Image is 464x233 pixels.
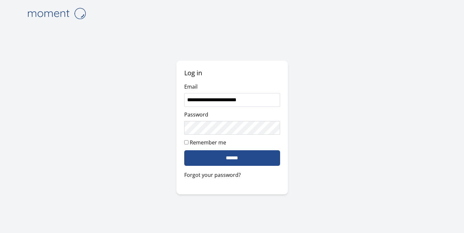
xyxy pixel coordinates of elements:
label: Email [184,83,198,90]
a: Forgot your password? [184,171,280,179]
h2: Log in [184,68,280,78]
label: Password [184,111,208,118]
label: Remember me [190,139,226,146]
img: logo-4e3dc11c47720685a147b03b5a06dd966a58ff35d612b21f08c02c0306f2b779.png [24,5,89,22]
